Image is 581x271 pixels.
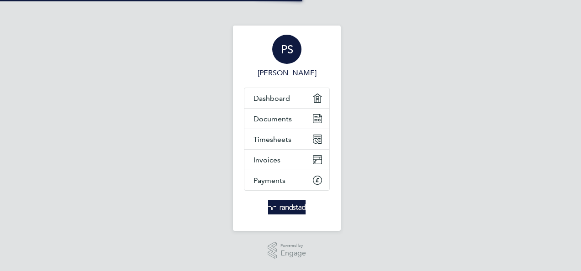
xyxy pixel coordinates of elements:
[244,109,329,129] a: Documents
[254,176,285,185] span: Payments
[244,200,330,214] a: Go to home page
[254,94,290,103] span: Dashboard
[244,35,330,78] a: PS[PERSON_NAME]
[268,242,306,259] a: Powered byEngage
[254,115,292,123] span: Documents
[254,135,291,144] span: Timesheets
[268,200,306,214] img: randstad-logo-retina.png
[244,68,330,78] span: Patrick Stedford
[281,43,293,55] span: PS
[244,88,329,108] a: Dashboard
[244,129,329,149] a: Timesheets
[244,150,329,170] a: Invoices
[244,170,329,190] a: Payments
[254,156,280,164] span: Invoices
[280,250,306,257] span: Engage
[280,242,306,250] span: Powered by
[233,26,341,231] nav: Main navigation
